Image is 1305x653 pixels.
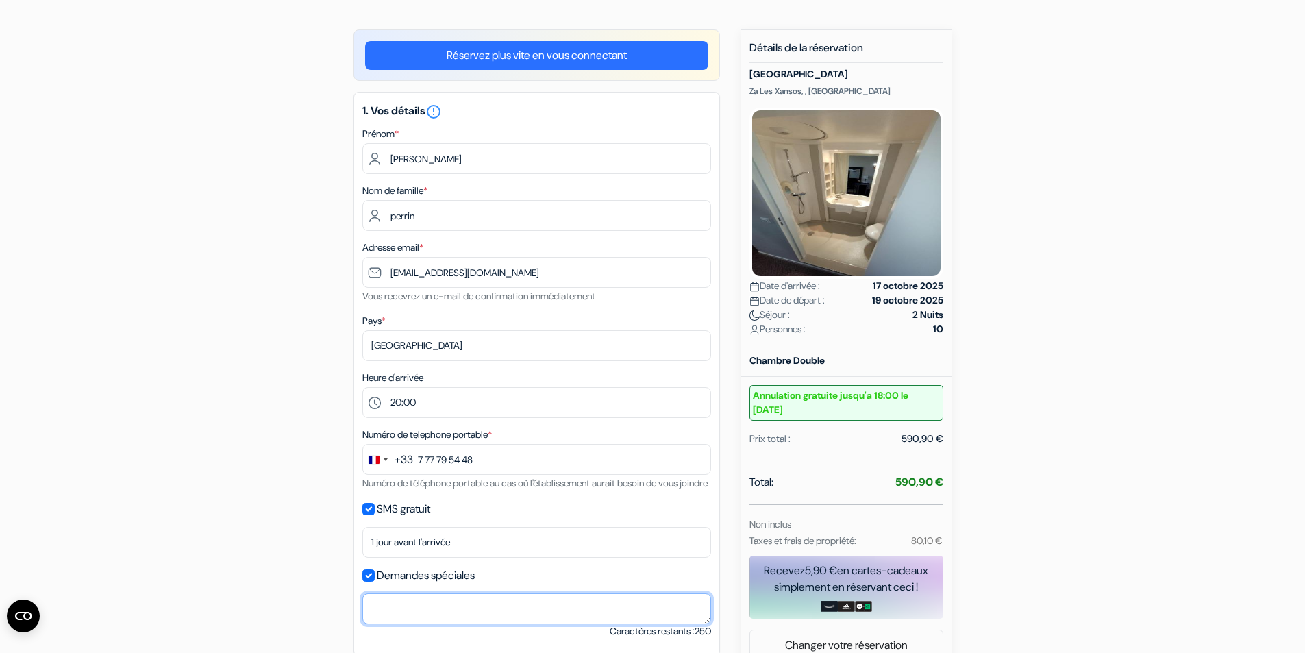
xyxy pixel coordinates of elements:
div: Prix total : [749,432,791,446]
img: calendar.svg [749,282,760,292]
label: SMS gratuit [377,500,430,519]
div: 590,90 € [902,432,943,446]
strong: 10 [933,322,943,336]
small: Caractères restants : [610,624,711,639]
label: Numéro de telephone portable [362,428,492,442]
img: uber-uber-eats-card.png [855,601,872,612]
strong: 2 Nuits [912,308,943,322]
strong: 19 octobre 2025 [872,293,943,308]
h5: 1. Vos détails [362,103,711,120]
h5: Détails de la réservation [749,41,943,63]
input: Entrer adresse e-mail [362,257,711,288]
div: +33 [395,452,413,468]
small: Non inclus [749,518,791,530]
img: user_icon.svg [749,325,760,335]
input: Entrez votre prénom [362,143,711,174]
input: Entrer le nom de famille [362,200,711,231]
small: Numéro de téléphone portable au cas où l'établissement aurait besoin de vous joindre [362,477,708,489]
img: amazon-card-no-text.png [821,601,838,612]
span: Séjour : [749,308,790,322]
span: 250 [695,625,711,637]
i: error_outline [425,103,442,120]
a: error_outline [425,103,442,118]
span: Date de départ : [749,293,825,308]
img: calendar.svg [749,296,760,306]
label: Adresse email [362,241,423,255]
img: moon.svg [749,310,760,321]
span: Personnes : [749,322,806,336]
a: Réservez plus vite en vous connectant [365,41,708,70]
small: 80,10 € [911,534,943,547]
h5: [GEOGRAPHIC_DATA] [749,69,943,80]
small: Annulation gratuite jusqu'a 18:00 le [DATE] [749,385,943,421]
p: Za Les Xansos, , [GEOGRAPHIC_DATA] [749,86,943,97]
span: 5,90 € [805,563,837,578]
button: Ouvrir le widget CMP [7,600,40,632]
small: Vous recevrez un e-mail de confirmation immédiatement [362,290,595,302]
label: Heure d'arrivée [362,371,423,385]
b: Chambre Double [749,354,825,367]
span: Date d'arrivée : [749,279,820,293]
button: Change country, selected France (+33) [363,445,413,474]
label: Demandes spéciales [377,566,475,585]
span: Total: [749,474,773,491]
label: Nom de famille [362,184,427,198]
label: Prénom [362,127,399,141]
div: Recevez en cartes-cadeaux simplement en réservant ceci ! [749,563,943,595]
strong: 17 octobre 2025 [873,279,943,293]
input: 6 12 34 56 78 [362,444,711,475]
small: Taxes et frais de propriété: [749,534,856,547]
strong: 590,90 € [895,475,943,489]
label: Pays [362,314,385,328]
img: adidas-card.png [838,601,855,612]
